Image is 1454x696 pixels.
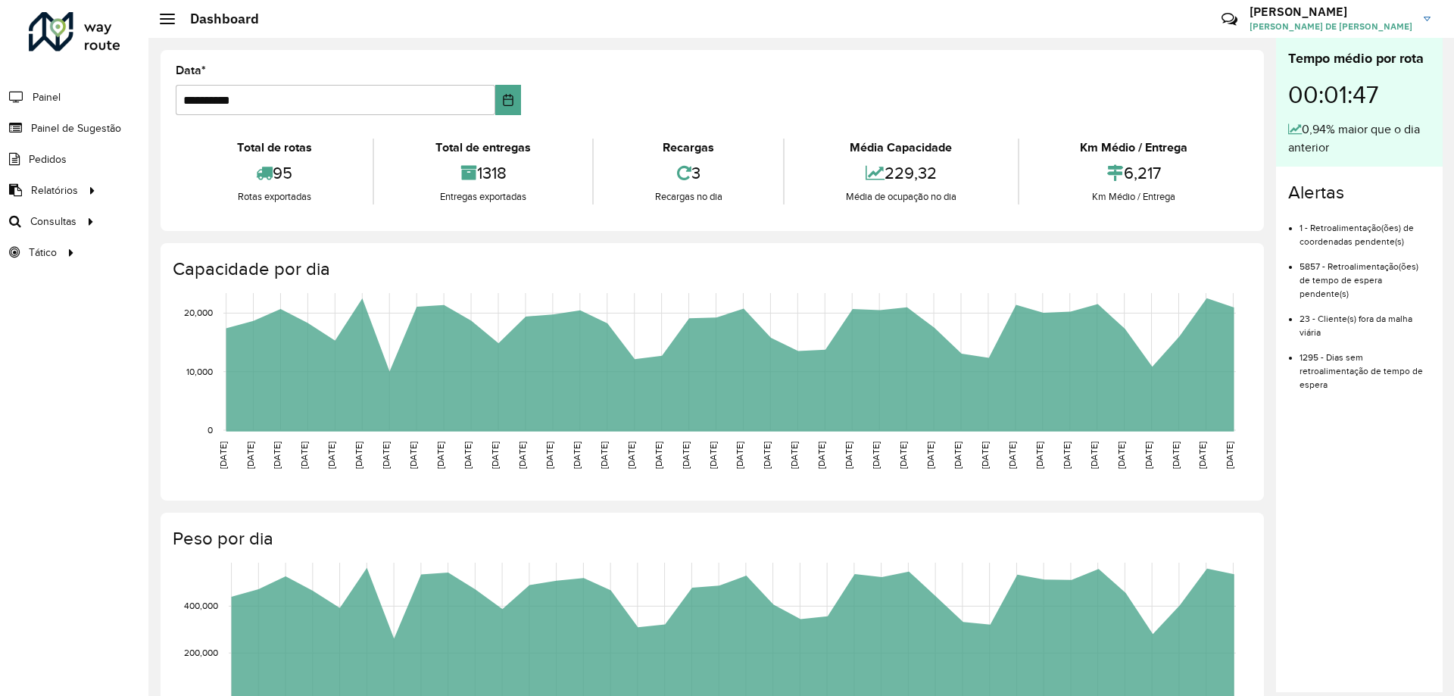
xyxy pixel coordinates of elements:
[898,442,908,469] text: [DATE]
[1288,120,1431,157] div: 0,94% maior que o dia anterior
[29,151,67,167] span: Pedidos
[30,214,76,229] span: Consultas
[184,308,213,318] text: 20,000
[354,442,363,469] text: [DATE]
[517,442,527,469] text: [DATE]
[871,442,881,469] text: [DATE]
[1288,69,1431,120] div: 00:01:47
[378,157,588,189] div: 1318
[33,89,61,105] span: Painel
[953,442,963,469] text: [DATE]
[844,442,853,469] text: [DATE]
[463,442,473,469] text: [DATE]
[1300,210,1431,248] li: 1 - Retroalimentação(ões) de coordenadas pendente(s)
[1062,442,1072,469] text: [DATE]
[708,442,718,469] text: [DATE]
[184,648,218,657] text: 200,000
[31,120,121,136] span: Painel de Sugestão
[654,442,663,469] text: [DATE]
[1300,248,1431,301] li: 5857 - Retroalimentação(ões) de tempo de espera pendente(s)
[681,442,691,469] text: [DATE]
[1300,339,1431,392] li: 1295 - Dias sem retroalimentação de tempo de espera
[179,139,369,157] div: Total de rotas
[816,442,826,469] text: [DATE]
[925,442,935,469] text: [DATE]
[1023,139,1245,157] div: Km Médio / Entrega
[788,157,1013,189] div: 229,32
[735,442,744,469] text: [DATE]
[495,85,522,115] button: Choose Date
[31,183,78,198] span: Relatórios
[1213,3,1246,36] a: Contato Rápido
[1300,301,1431,339] li: 23 - Cliente(s) fora da malha viária
[544,442,554,469] text: [DATE]
[326,442,336,469] text: [DATE]
[378,139,588,157] div: Total de entregas
[490,442,500,469] text: [DATE]
[186,367,213,376] text: 10,000
[184,601,218,611] text: 400,000
[207,425,213,435] text: 0
[1144,442,1153,469] text: [DATE]
[175,11,259,27] h2: Dashboard
[1288,48,1431,69] div: Tempo médio por rota
[299,442,309,469] text: [DATE]
[378,189,588,204] div: Entregas exportadas
[598,189,779,204] div: Recargas no dia
[1225,442,1234,469] text: [DATE]
[599,442,609,469] text: [DATE]
[1197,442,1207,469] text: [DATE]
[1288,182,1431,204] h4: Alertas
[598,139,779,157] div: Recargas
[218,442,228,469] text: [DATE]
[788,189,1013,204] div: Média de ocupação no dia
[176,61,206,80] label: Data
[1250,5,1412,19] h3: [PERSON_NAME]
[435,442,445,469] text: [DATE]
[1250,20,1412,33] span: [PERSON_NAME] DE [PERSON_NAME]
[179,189,369,204] div: Rotas exportadas
[173,528,1249,550] h4: Peso por dia
[173,258,1249,280] h4: Capacidade por dia
[381,442,391,469] text: [DATE]
[626,442,636,469] text: [DATE]
[1116,442,1126,469] text: [DATE]
[762,442,772,469] text: [DATE]
[1034,442,1044,469] text: [DATE]
[980,442,990,469] text: [DATE]
[789,442,799,469] text: [DATE]
[408,442,418,469] text: [DATE]
[272,442,282,469] text: [DATE]
[1089,442,1099,469] text: [DATE]
[1007,442,1017,469] text: [DATE]
[1023,157,1245,189] div: 6,217
[1171,442,1181,469] text: [DATE]
[598,157,779,189] div: 3
[29,245,57,261] span: Tático
[179,157,369,189] div: 95
[788,139,1013,157] div: Média Capacidade
[1023,189,1245,204] div: Km Médio / Entrega
[245,442,255,469] text: [DATE]
[572,442,582,469] text: [DATE]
